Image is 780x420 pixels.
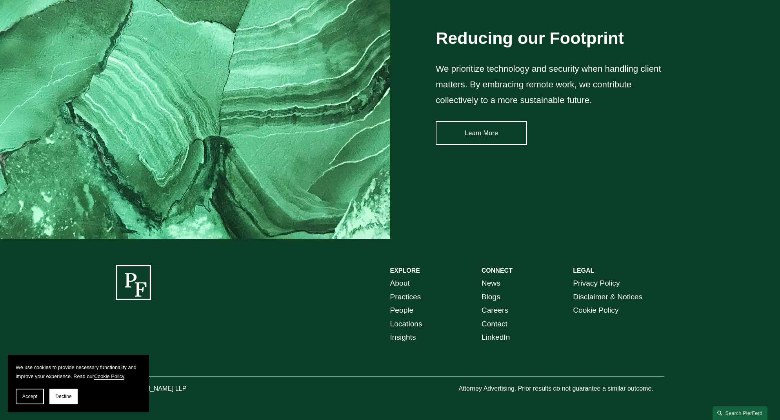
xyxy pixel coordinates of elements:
[16,389,44,404] button: Accept
[390,267,420,274] strong: EXPLORE
[482,317,507,331] a: Contact
[573,277,620,290] a: Privacy Policy
[390,317,422,331] a: Locations
[458,383,664,395] p: Attorney Advertising. Prior results do not guarantee a similar outcome.
[16,363,141,381] p: We use cookies to provide necessary functionality and improve your experience. Read our .
[482,331,510,344] a: LinkedIn
[436,121,527,145] a: Learn More
[8,355,149,412] section: Cookie banner
[436,61,664,109] p: We prioritize technology and security when handling client matters. By embracing remote work, we ...
[390,290,421,304] a: Practices
[482,290,500,304] a: Blogs
[390,331,416,344] a: Insights
[482,277,500,290] a: News
[482,267,513,274] strong: CONNECT
[713,406,767,420] a: Search this site
[94,373,124,379] a: Cookie Policy
[573,304,618,317] a: Cookie Policy
[55,394,72,399] span: Decline
[116,383,230,395] p: © [PERSON_NAME] LLP
[436,28,664,48] h2: Reducing our Footprint
[22,394,37,399] span: Accept
[573,267,594,274] strong: LEGAL
[390,304,414,317] a: People
[482,304,508,317] a: Careers
[390,277,410,290] a: About
[573,290,642,304] a: Disclaimer & Notices
[49,389,78,404] button: Decline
